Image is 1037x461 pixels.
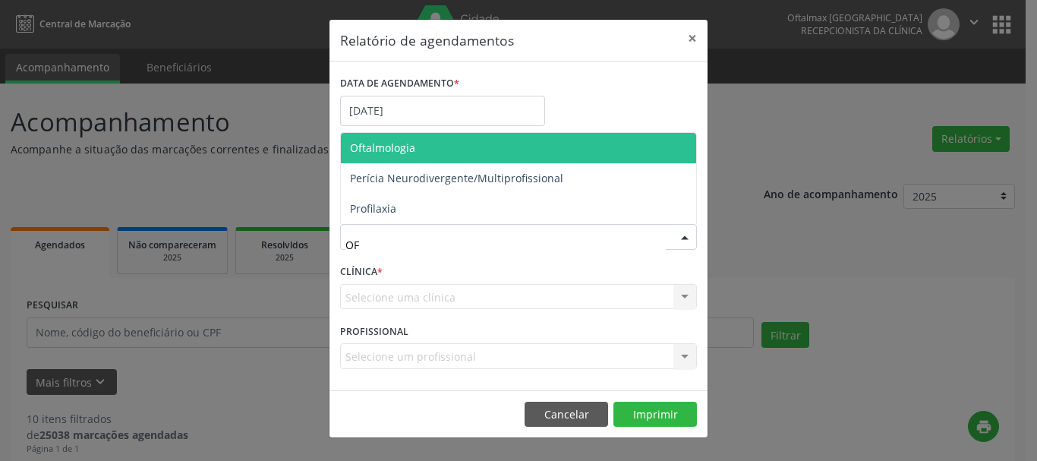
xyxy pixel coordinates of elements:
span: Oftalmologia [350,141,415,155]
input: Seleciona uma especialidade [345,229,666,260]
input: Selecione uma data ou intervalo [340,96,545,126]
span: Perícia Neurodivergente/Multiprofissional [350,171,563,185]
span: Profilaxia [350,201,396,216]
label: PROFISSIONAL [340,320,408,343]
button: Cancelar [525,402,608,428]
button: Imprimir [613,402,697,428]
h5: Relatório de agendamentos [340,30,514,50]
label: CLÍNICA [340,260,383,284]
label: DATA DE AGENDAMENTO [340,72,459,96]
button: Close [677,20,708,57]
